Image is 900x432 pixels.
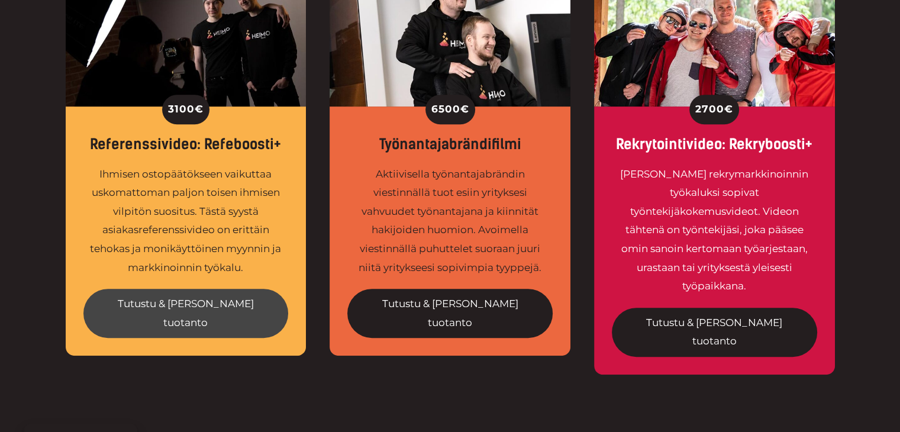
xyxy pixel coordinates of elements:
[724,100,733,119] span: €
[347,165,553,277] div: Aktiivisella työnantajabrändin viestinnällä tuot esiin yrityksesi vahvuudet työnantajana ja kiinn...
[425,95,475,124] div: 6500
[347,289,553,338] a: Tutustu & [PERSON_NAME] tuotanto
[83,136,289,153] div: Referenssivideo: Refeboosti+
[689,95,739,124] div: 2700
[195,100,204,119] span: €
[83,289,289,338] a: Tutustu & [PERSON_NAME] tuotanto
[612,136,817,153] div: Rekrytointivideo: Rekryboosti+
[162,95,209,124] div: 3100
[612,308,817,357] a: Tutustu & [PERSON_NAME] tuotanto
[347,136,553,153] div: Työnantajabrändifilmi
[83,165,289,277] div: Ihmisen ostopäätökseen vaikuttaa uskomattoman paljon toisen ihmisen vilpitön suositus. Tästä syys...
[612,165,817,296] div: [PERSON_NAME] rekrymarkkinoinnin työkaluksi sopivat työntekijäkokemusvideot. Videon tähtenä on ty...
[460,100,469,119] span: €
